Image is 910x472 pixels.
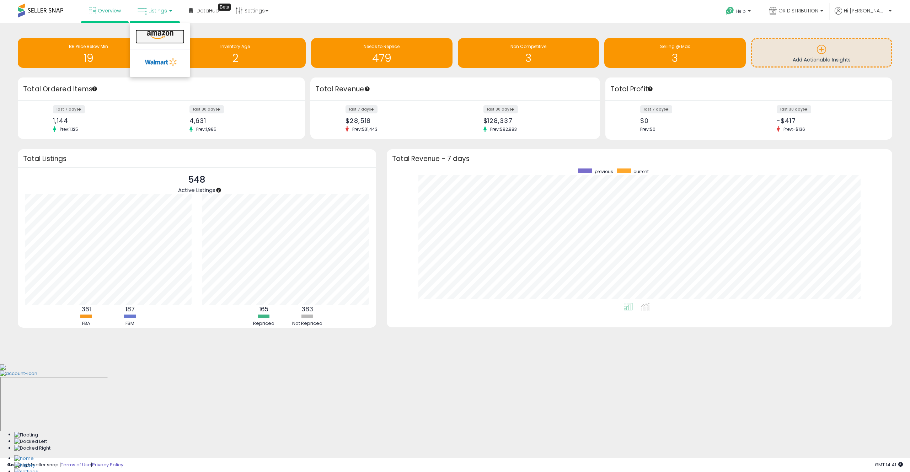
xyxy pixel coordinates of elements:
[178,186,215,194] span: Active Listings
[315,52,449,64] h1: 479
[91,86,98,92] div: Tooltip anchor
[149,7,167,14] span: Listings
[168,52,303,64] h1: 2
[69,43,108,49] span: BB Price Below Min
[301,305,313,313] b: 383
[242,320,285,327] div: Repriced
[720,1,758,23] a: Help
[109,320,151,327] div: FBM
[778,7,818,14] span: OR DISTRIBUTION
[604,38,746,68] a: Selling @ Max 3
[14,432,38,439] img: Floating
[14,445,50,452] img: Docked Right
[780,126,809,132] span: Prev: -$136
[726,6,734,15] i: Get Help
[835,7,892,23] a: Hi [PERSON_NAME]
[14,455,34,462] img: Home
[392,156,887,161] h3: Total Revenue - 7 days
[218,4,231,11] div: Tooltip anchor
[595,168,613,175] span: previous
[349,126,381,132] span: Prev: $31,443
[483,105,518,113] label: last 30 days
[458,38,599,68] a: Non Competitive 3
[752,39,892,66] a: Add Actionable Insights
[65,320,108,327] div: FBA
[640,126,655,132] span: Prev: $0
[259,305,268,313] b: 165
[346,105,378,113] label: last 7 days
[197,7,219,14] span: DataHub
[23,156,371,161] h3: Total Listings
[346,117,450,124] div: $28,518
[23,84,300,94] h3: Total Ordered Items
[220,43,250,49] span: Inventory Age
[165,38,306,68] a: Inventory Age 2
[311,38,453,68] a: Needs to Reprice 479
[53,117,156,124] div: 1,144
[510,43,546,49] span: Non Competitive
[660,43,690,49] span: Selling @ Max
[640,105,672,113] label: last 7 days
[56,126,82,132] span: Prev: 1,125
[777,105,811,113] label: last 30 days
[81,305,91,313] b: 361
[736,8,746,14] span: Help
[777,117,880,124] div: -$417
[364,86,370,92] div: Tooltip anchor
[14,438,47,445] img: Docked Left
[844,7,887,14] span: Hi [PERSON_NAME]
[316,84,595,94] h3: Total Revenue
[189,105,224,113] label: last 30 days
[125,305,135,313] b: 187
[487,126,520,132] span: Prev: $92,883
[461,52,596,64] h1: 3
[483,117,588,124] div: $128,337
[189,117,293,124] div: 4,631
[14,462,35,469] img: History
[21,52,156,64] h1: 19
[647,86,653,92] div: Tooltip anchor
[286,320,329,327] div: Not Repriced
[18,38,159,68] a: BB Price Below Min 19
[640,117,743,124] div: $0
[608,52,742,64] h1: 3
[633,168,649,175] span: current
[364,43,400,49] span: Needs to Reprice
[178,173,215,187] p: 548
[611,84,887,94] h3: Total Profit
[793,56,851,63] span: Add Actionable Insights
[215,187,222,193] div: Tooltip anchor
[98,7,121,14] span: Overview
[53,105,85,113] label: last 7 days
[193,126,220,132] span: Prev: 1,985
